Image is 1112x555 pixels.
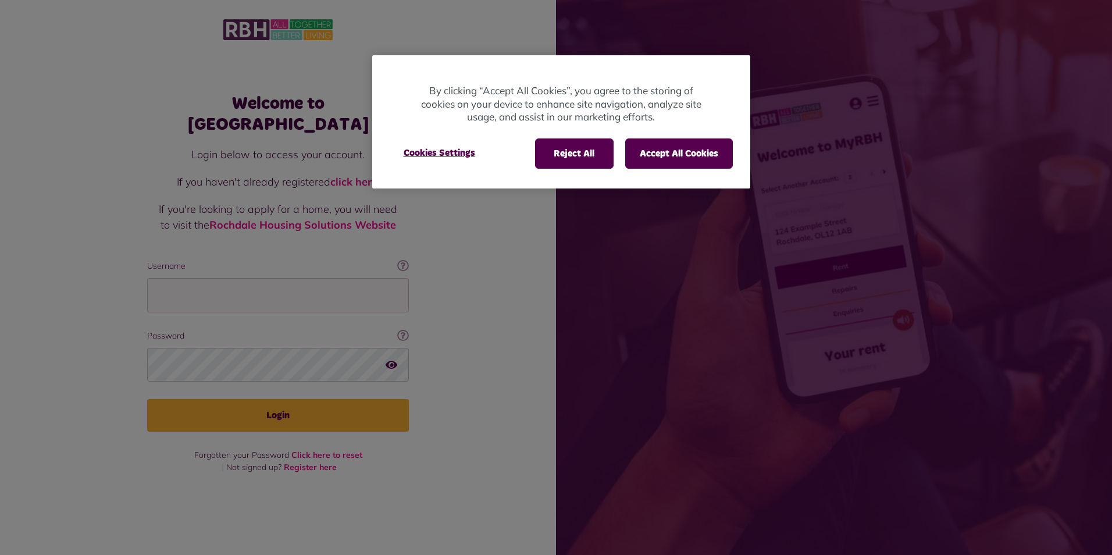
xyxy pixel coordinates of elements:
div: Privacy [372,55,750,188]
button: Reject All [535,138,614,169]
button: Accept All Cookies [625,138,733,169]
div: Cookie banner [372,55,750,188]
p: By clicking “Accept All Cookies”, you agree to the storing of cookies on your device to enhance s... [419,84,704,124]
button: Cookies Settings [390,138,489,168]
